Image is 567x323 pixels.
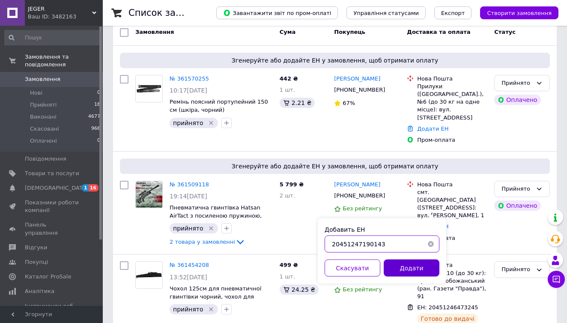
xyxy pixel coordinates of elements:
[25,273,71,281] span: Каталог ProSale
[135,29,174,35] span: Замовлення
[280,87,295,93] span: 1 шт.
[208,120,215,126] svg: Видалити мітку
[325,226,365,233] label: Добавить ЕН
[280,29,295,35] span: Cума
[30,101,57,109] span: Прийняті
[501,265,532,274] div: Прийнято
[216,6,338,19] button: Завантажити звіт по пром-оплаті
[173,120,203,126] span: прийнято
[25,199,79,214] span: Показники роботи компанії
[82,184,89,191] span: 1
[417,304,478,311] span: ЕН: 20451246473245
[123,162,546,170] span: Згенеруйте або додайте ЕН у замовлення, щоб отримати оплату
[25,244,47,251] span: Відгуки
[548,271,565,288] button: Чат з покупцем
[170,87,207,94] span: 10:17[DATE]
[480,6,558,19] button: Створити замовлення
[223,9,331,17] span: Завантажити звіт по пром-оплаті
[88,113,100,121] span: 4677
[170,239,235,245] span: 2 товара у замовленні
[494,200,540,211] div: Оплачено
[136,79,162,98] img: Фото товару
[25,302,79,318] span: Інструменти веб-майстра та SEO
[135,261,163,289] a: Фото товару
[89,184,98,191] span: 16
[280,192,295,199] span: 2 шт.
[170,193,207,200] span: 19:14[DATE]
[417,136,487,144] div: Пром-оплата
[208,306,215,313] svg: Видалити мітку
[434,6,472,19] button: Експорт
[334,75,380,83] a: [PERSON_NAME]
[94,101,100,109] span: 18
[487,10,552,16] span: Створити замовлення
[123,56,546,65] span: Згенеруйте або додайте ЕН у замовлення, щоб отримати оплату
[4,30,101,45] input: Пошук
[30,125,59,133] span: Скасовані
[136,266,162,284] img: Фото товару
[28,13,103,21] div: Ваш ID: 3482163
[25,155,66,163] span: Повідомлення
[97,89,100,97] span: 0
[170,204,262,235] a: Пневматична гвинтівка Hatsan AirTact з посиленою пружиною, воздушка Hatsan AirTact з оптичним при...
[173,306,203,313] span: прийнято
[353,10,419,16] span: Управління статусами
[135,75,163,102] a: Фото товару
[280,284,319,295] div: 24.25 ₴
[25,53,103,69] span: Замовлення та повідомлення
[332,84,387,96] div: [PHONE_NUMBER]
[417,261,487,269] div: Нова Пошта
[343,100,355,106] span: 67%
[417,234,487,242] div: Пром-оплата
[501,185,532,194] div: Прийнято
[25,221,79,236] span: Панель управління
[173,225,203,232] span: прийнято
[280,273,295,280] span: 1 шт.
[280,98,315,108] div: 2.21 ₴
[346,6,426,19] button: Управління статусами
[170,99,268,113] a: Ремінь поясний портупейний 150 см (шкіра, чорний)
[25,184,88,192] span: [DEMOGRAPHIC_DATA]
[170,75,209,82] a: № 361570255
[170,285,261,316] a: Чохол 125см для пневматичної гвинтівки чорний, чохол для гвинтівки з оптикою прицілом, чохол для ...
[494,95,540,105] div: Оплачено
[128,8,215,18] h1: Список замовлень
[472,9,558,16] a: Створити замовлення
[417,83,487,122] div: Прилуки ([GEOGRAPHIC_DATA].), №6 (до 30 кг на одне місце): вул. [STREET_ADDRESS]
[208,225,215,232] svg: Видалити мітку
[30,113,57,121] span: Виконані
[417,75,487,83] div: Нова Пошта
[136,181,162,208] img: Фото товару
[28,5,92,13] span: JEGER
[417,126,448,132] a: Додати ЕН
[91,125,100,133] span: 966
[135,181,163,208] a: Фото товару
[325,260,380,277] button: Скасувати
[25,287,54,295] span: Аналітика
[417,188,487,220] div: смт. [GEOGRAPHIC_DATA] ([STREET_ADDRESS]: вул. [PERSON_NAME], 1
[332,190,387,201] div: [PHONE_NUMBER]
[417,181,487,188] div: Нова Пошта
[280,262,298,268] span: 499 ₴
[30,137,57,145] span: Оплачені
[170,181,209,188] a: № 361509118
[280,181,304,188] span: 5 799 ₴
[30,89,42,97] span: Нові
[441,10,465,16] span: Експорт
[417,269,487,301] div: Дніпро, №10 (до 30 кг): просп. Слобожанський (ран. Газети "Правда"), 91
[501,79,532,88] div: Прийнято
[280,75,298,82] span: 442 ₴
[170,239,245,245] a: 2 товара у замовленні
[170,274,207,281] span: 13:52[DATE]
[25,75,60,83] span: Замовлення
[384,260,439,277] button: Додати
[343,205,382,212] span: Без рейтингу
[494,29,516,35] span: Статус
[334,181,380,189] a: [PERSON_NAME]
[97,137,100,145] span: 0
[334,29,365,35] span: Покупець
[170,262,209,268] a: № 361454208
